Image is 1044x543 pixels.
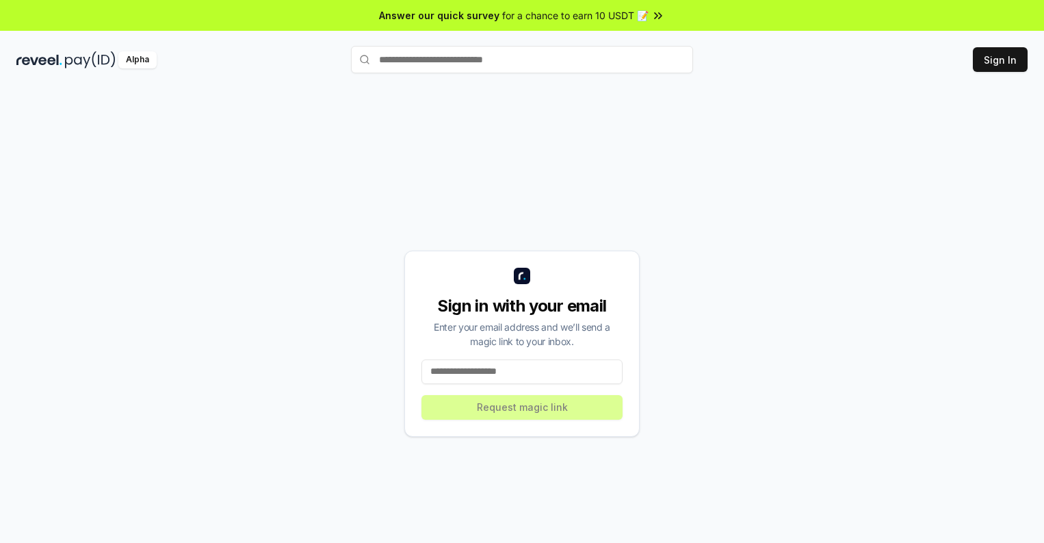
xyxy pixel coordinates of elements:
[973,47,1028,72] button: Sign In
[514,268,530,284] img: logo_small
[421,320,623,349] div: Enter your email address and we’ll send a magic link to your inbox.
[118,51,157,68] div: Alpha
[502,8,649,23] span: for a chance to earn 10 USDT 📝
[65,51,116,68] img: pay_id
[379,8,499,23] span: Answer our quick survey
[16,51,62,68] img: reveel_dark
[421,295,623,317] div: Sign in with your email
